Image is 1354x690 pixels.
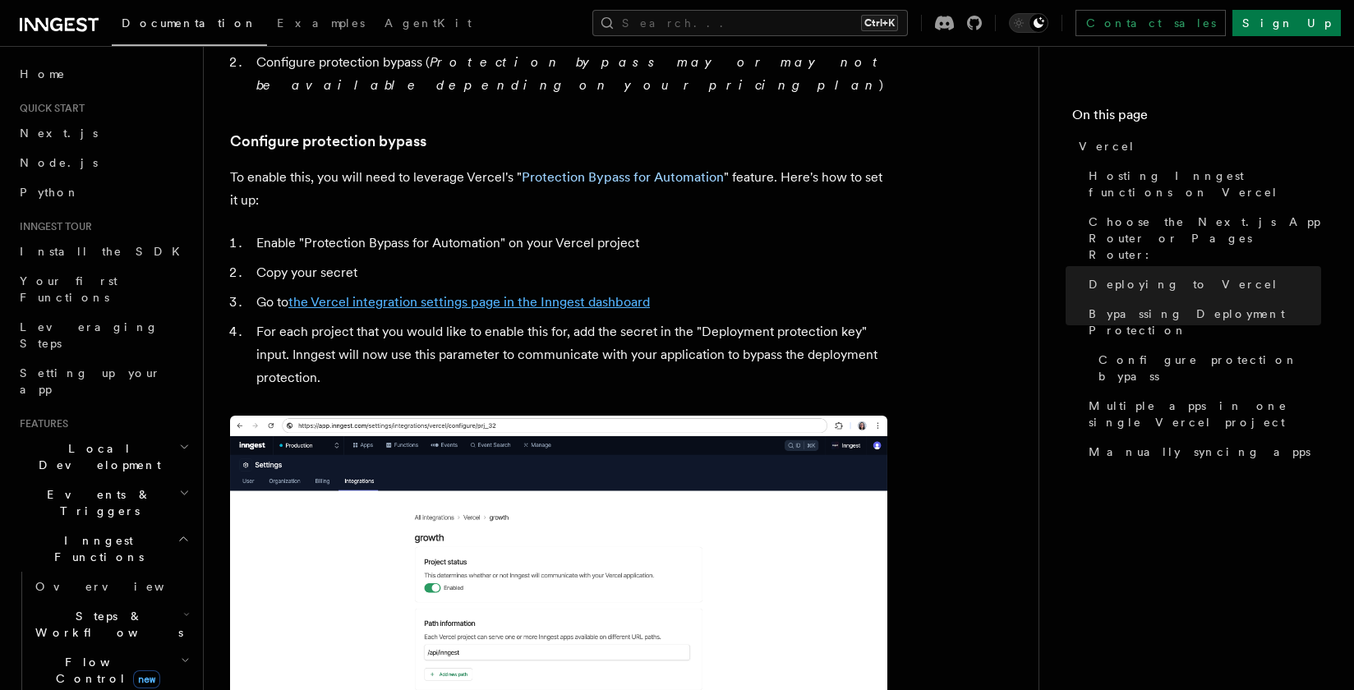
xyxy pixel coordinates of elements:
span: Events & Triggers [13,486,179,519]
button: Inngest Functions [13,526,193,572]
span: Quick start [13,102,85,115]
a: Multiple apps in one single Vercel project [1082,391,1321,437]
a: Node.js [13,148,193,177]
li: Go to [251,291,887,314]
a: Hosting Inngest functions on Vercel [1082,161,1321,207]
span: Node.js [20,156,98,169]
a: Configure protection bypass [1092,345,1321,391]
span: Steps & Workflows [29,608,183,641]
li: For each project that you would like to enable this for, add the secret in the "Deployment protec... [251,320,887,389]
a: Examples [267,5,375,44]
a: Contact sales [1075,10,1226,36]
button: Toggle dark mode [1009,13,1048,33]
button: Search...Ctrl+K [592,10,908,36]
li: Copy your secret [251,261,887,284]
span: Configure protection bypass [1098,352,1321,384]
a: Sign Up [1232,10,1341,36]
span: Manually syncing apps [1089,444,1310,460]
span: Local Development [13,440,179,473]
a: Manually syncing apps [1082,437,1321,467]
a: Bypassing Deployment Protection [1082,299,1321,345]
a: Choose the Next.js App Router or Pages Router: [1082,207,1321,269]
a: the Vercel integration settings page in the Inngest dashboard [288,294,650,310]
span: Next.js [20,126,98,140]
span: Multiple apps in one single Vercel project [1089,398,1321,430]
a: Install the SDK [13,237,193,266]
span: Deploying to Vercel [1089,276,1278,292]
span: Vercel [1079,138,1135,154]
button: Steps & Workflows [29,601,193,647]
button: Events & Triggers [13,480,193,526]
span: Documentation [122,16,257,30]
li: Configure protection bypass ( ) [251,51,887,97]
a: Your first Functions [13,266,193,312]
span: Inngest Functions [13,532,177,565]
a: AgentKit [375,5,481,44]
a: Overview [29,572,193,601]
a: Protection Bypass for Automation [522,169,724,185]
p: To enable this, you will need to leverage Vercel's " " feature. Here's how to set it up: [230,166,887,212]
span: Home [20,66,66,82]
a: Configure protection bypass [230,130,426,153]
a: Leveraging Steps [13,312,193,358]
span: Features [13,417,68,430]
span: Install the SDK [20,245,190,258]
span: Examples [277,16,365,30]
li: Enable "Protection Bypass for Automation" on your Vercel project [251,232,887,255]
span: Your first Functions [20,274,117,304]
span: Setting up your app [20,366,161,396]
span: Overview [35,580,205,593]
span: Choose the Next.js App Router or Pages Router: [1089,214,1321,263]
a: Vercel [1072,131,1321,161]
span: Flow Control [29,654,181,687]
span: Leveraging Steps [20,320,159,350]
span: Bypassing Deployment Protection [1089,306,1321,338]
span: Python [20,186,80,199]
a: Deploying to Vercel [1082,269,1321,299]
span: AgentKit [385,16,472,30]
span: new [133,670,160,688]
em: Protection bypass may or may not be available depending on your pricing plan [256,54,885,93]
button: Local Development [13,434,193,480]
span: Inngest tour [13,220,92,233]
a: Python [13,177,193,207]
a: Documentation [112,5,267,46]
a: Setting up your app [13,358,193,404]
kbd: Ctrl+K [861,15,898,31]
a: Next.js [13,118,193,148]
span: Hosting Inngest functions on Vercel [1089,168,1321,200]
a: Home [13,59,193,89]
h4: On this page [1072,105,1321,131]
